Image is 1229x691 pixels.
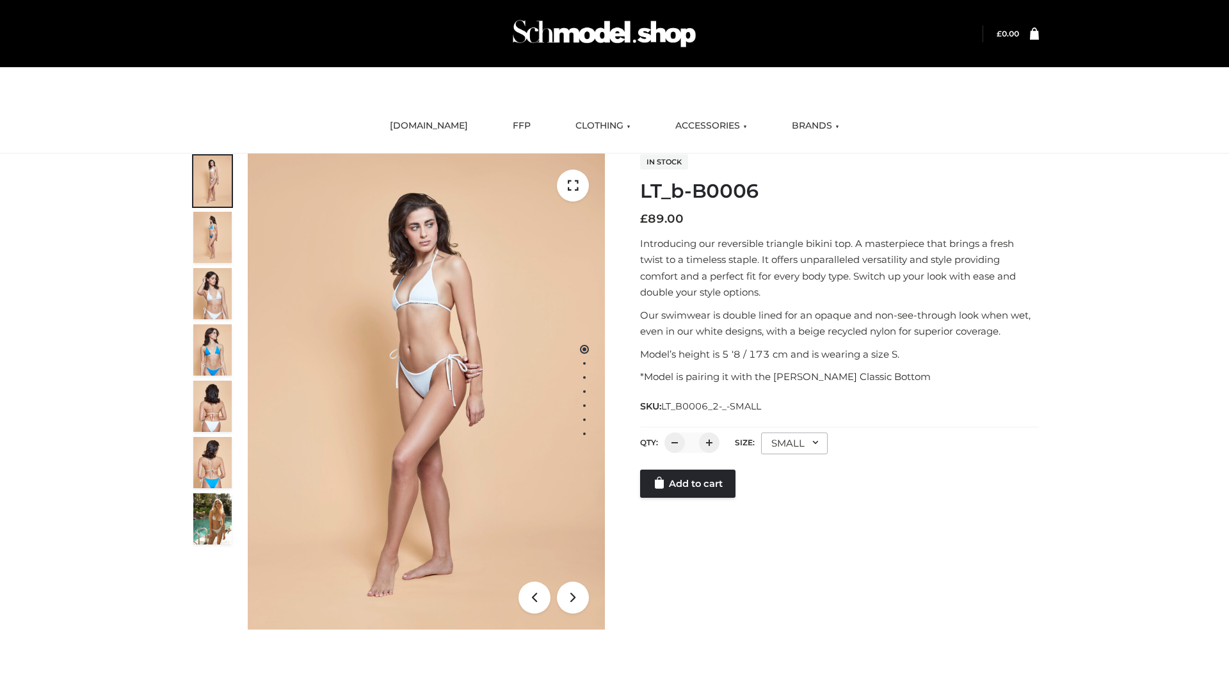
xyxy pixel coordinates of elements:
bdi: 89.00 [640,212,684,226]
span: £ [640,212,648,226]
span: In stock [640,154,688,170]
img: ArielClassicBikiniTop_CloudNine_AzureSky_OW114ECO_1-scaled.jpg [193,155,232,207]
img: ArielClassicBikiniTop_CloudNine_AzureSky_OW114ECO_7-scaled.jpg [193,381,232,432]
a: £0.00 [997,29,1019,38]
span: SKU: [640,399,762,414]
a: Add to cart [640,470,735,498]
p: Introducing our reversible triangle bikini top. A masterpiece that brings a fresh twist to a time... [640,235,1039,301]
label: Size: [735,438,755,447]
img: ArielClassicBikiniTop_CloudNine_AzureSky_OW114ECO_4-scaled.jpg [193,324,232,376]
a: BRANDS [782,112,849,140]
img: ArielClassicBikiniTop_CloudNine_AzureSky_OW114ECO_3-scaled.jpg [193,268,232,319]
h1: LT_b-B0006 [640,180,1039,203]
a: [DOMAIN_NAME] [380,112,478,140]
img: Arieltop_CloudNine_AzureSky2.jpg [193,493,232,544]
img: Schmodel Admin 964 [508,8,700,59]
p: Model’s height is 5 ‘8 / 173 cm and is wearing a size S. [640,346,1039,363]
p: Our swimwear is double lined for an opaque and non-see-through look when wet, even in our white d... [640,307,1039,340]
div: SMALL [761,433,828,454]
img: ArielClassicBikiniTop_CloudNine_AzureSky_OW114ECO_2-scaled.jpg [193,212,232,263]
img: ArielClassicBikiniTop_CloudNine_AzureSky_OW114ECO_8-scaled.jpg [193,437,232,488]
a: CLOTHING [566,112,640,140]
p: *Model is pairing it with the [PERSON_NAME] Classic Bottom [640,369,1039,385]
span: LT_B0006_2-_-SMALL [661,401,761,412]
span: £ [997,29,1002,38]
img: ArielClassicBikiniTop_CloudNine_AzureSky_OW114ECO_1 [248,154,605,630]
a: FFP [503,112,540,140]
label: QTY: [640,438,658,447]
a: ACCESSORIES [666,112,757,140]
bdi: 0.00 [997,29,1019,38]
